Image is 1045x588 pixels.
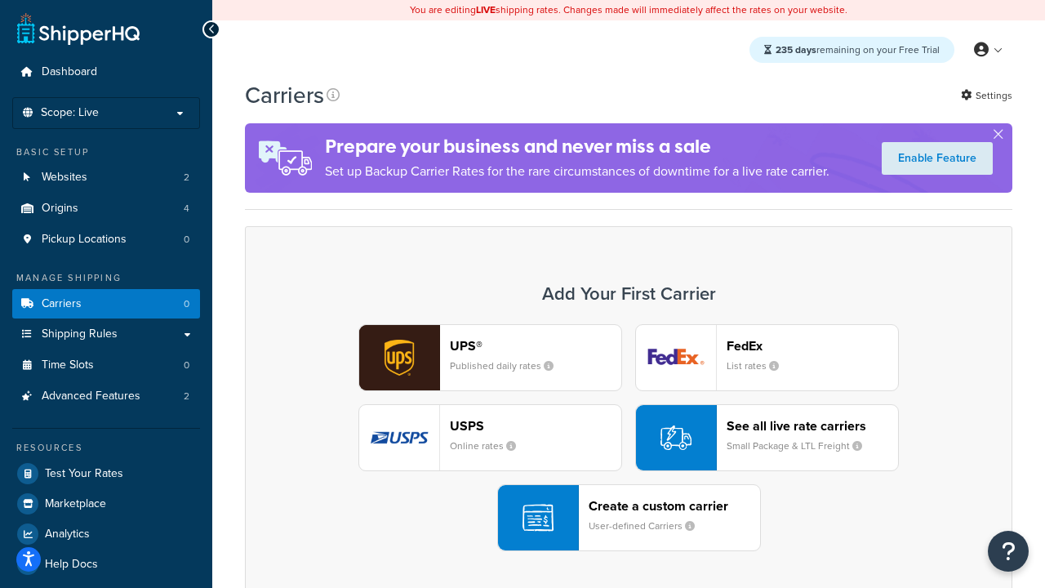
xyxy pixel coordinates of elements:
span: Pickup Locations [42,233,127,247]
span: 4 [184,202,189,216]
a: Analytics [12,519,200,549]
li: Carriers [12,289,200,319]
li: Websites [12,163,200,193]
span: Analytics [45,528,90,541]
a: Test Your Rates [12,459,200,488]
li: Pickup Locations [12,225,200,255]
span: Shipping Rules [42,327,118,341]
h4: Prepare your business and never miss a sale [325,133,829,160]
button: Create a custom carrierUser-defined Carriers [497,484,761,551]
img: icon-carrier-liverate-becf4550.svg [660,422,691,453]
header: See all live rate carriers [727,418,898,434]
h3: Add Your First Carrier [262,284,995,304]
a: Origins 4 [12,194,200,224]
span: Origins [42,202,78,216]
a: Enable Feature [882,142,993,175]
button: See all live rate carriersSmall Package & LTL Freight [635,404,899,471]
a: Pickup Locations 0 [12,225,200,255]
header: Create a custom carrier [589,498,760,514]
div: Resources [12,441,200,455]
div: Manage Shipping [12,271,200,285]
li: Advanced Features [12,381,200,412]
button: fedEx logoFedExList rates [635,324,899,391]
span: 2 [184,390,189,403]
a: Marketplace [12,489,200,519]
a: Carriers 0 [12,289,200,319]
span: Help Docs [45,558,98,572]
small: Published daily rates [450,359,567,373]
span: 0 [184,233,189,247]
header: UPS® [450,338,621,354]
span: Websites [42,171,87,185]
span: Scope: Live [41,106,99,120]
a: ShipperHQ Home [17,12,140,45]
span: Time Slots [42,359,94,372]
li: Origins [12,194,200,224]
span: 0 [184,359,189,372]
header: USPS [450,418,621,434]
b: LIVE [476,2,496,17]
a: Shipping Rules [12,319,200,350]
span: Test Your Rates [45,467,123,481]
button: usps logoUSPSOnline rates [358,404,622,471]
span: Carriers [42,297,82,311]
a: Websites 2 [12,163,200,193]
li: Time Slots [12,350,200,381]
p: Set up Backup Carrier Rates for the rare circumstances of downtime for a live rate carrier. [325,160,829,183]
small: Online rates [450,439,529,453]
img: ad-rules-rateshop-fe6ec290ccb7230408bd80ed9643f0289d75e0ffd9eb532fc0e269fcd187b520.png [245,123,325,193]
a: Help Docs [12,550,200,579]
div: Basic Setup [12,145,200,159]
span: Dashboard [42,65,97,79]
div: remaining on your Free Trial [749,37,954,63]
a: Advanced Features 2 [12,381,200,412]
img: usps logo [359,405,439,470]
img: ups logo [359,325,439,390]
button: Open Resource Center [988,531,1029,572]
span: Marketplace [45,497,106,511]
span: 2 [184,171,189,185]
a: Time Slots 0 [12,350,200,381]
span: 0 [184,297,189,311]
a: Settings [961,84,1012,107]
h1: Carriers [245,79,324,111]
small: Small Package & LTL Freight [727,439,875,453]
img: fedEx logo [636,325,716,390]
img: icon-carrier-custom-c93b8a24.svg [522,502,554,533]
button: ups logoUPS®Published daily rates [358,324,622,391]
small: List rates [727,359,792,373]
strong: 235 days [776,42,816,57]
header: FedEx [727,338,898,354]
a: Dashboard [12,57,200,87]
small: User-defined Carriers [589,519,708,533]
span: Advanced Features [42,390,140,403]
